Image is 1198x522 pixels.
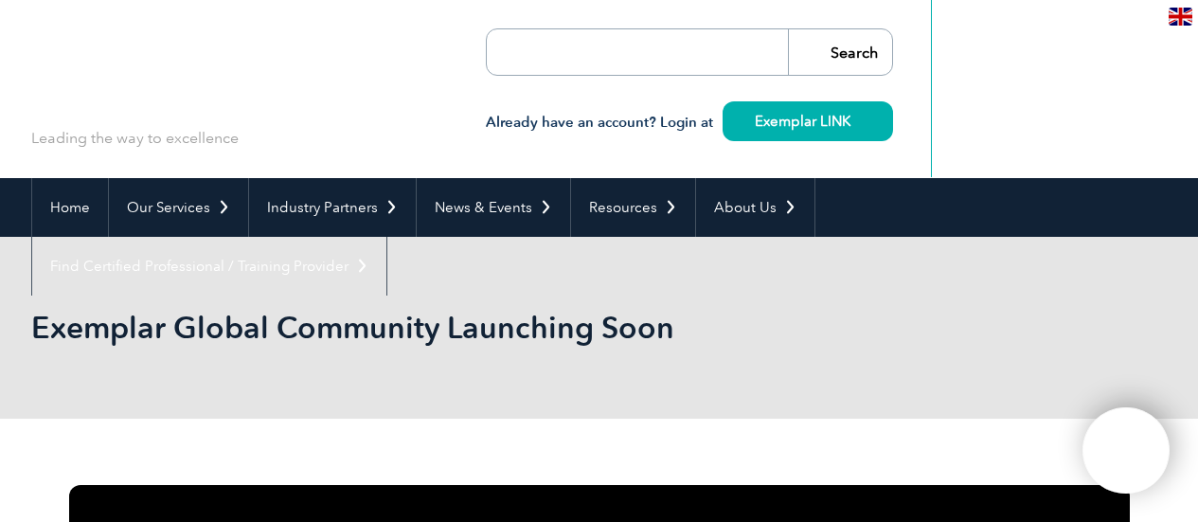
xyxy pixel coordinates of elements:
a: Find Certified Professional / Training Provider [32,237,386,296]
a: Industry Partners [249,178,416,237]
img: svg+xml;nitro-empty-id=MTMzODoxMTY=-1;base64,PHN2ZyB2aWV3Qm94PSIwIDAgNDAwIDQwMCIgd2lkdGg9IjQwMCIg... [1102,427,1150,475]
a: Home [32,178,108,237]
h2: Exemplar Global Community Launching Soon [31,313,827,343]
img: en [1169,8,1192,26]
input: Search [788,29,892,75]
a: Exemplar LINK [723,101,893,141]
a: About Us [696,178,814,237]
a: Resources [571,178,695,237]
a: Our Services [109,178,248,237]
p: Leading the way to excellence [31,128,239,149]
h3: Already have an account? Login at [486,111,893,135]
a: News & Events [417,178,570,237]
img: svg+xml;nitro-empty-id=MzUxOjIzMg==-1;base64,PHN2ZyB2aWV3Qm94PSIwIDAgMTEgMTEiIHdpZHRoPSIxMSIgaGVp... [850,116,861,126]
